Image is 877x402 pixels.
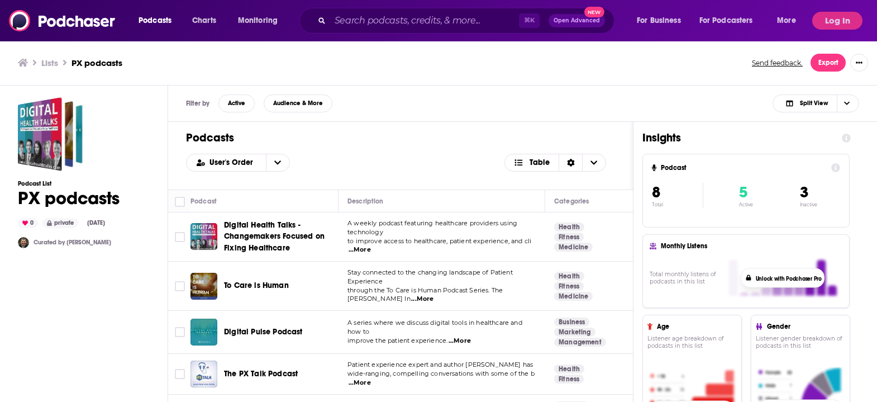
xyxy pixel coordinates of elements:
a: Health [554,365,584,373]
span: to improve access to healthcare, patient experience, and cli [347,237,531,245]
span: improve the patient experience. [347,337,447,344]
p: Total [652,202,703,207]
span: Monitoring [238,13,278,29]
a: Business [554,318,589,327]
input: Search podcasts, credits, & more... [330,12,519,30]
a: Lists [41,58,58,68]
a: Fitness [554,282,584,291]
span: ⌘ K [519,13,540,28]
h1: Podcasts [186,131,615,145]
button: open menu [692,12,769,30]
div: Categories [554,195,589,208]
span: Charts [192,13,216,29]
div: [DATE] [83,219,109,228]
span: Toggle select row [175,369,185,379]
button: Choose View [504,154,607,172]
div: Podcast [190,195,217,208]
div: Search podcasts, credits, & more... [310,8,625,34]
button: Choose View [773,94,859,112]
button: open menu [629,12,695,30]
span: More [777,13,796,29]
span: Patient experience expert and author [PERSON_NAME] has [347,361,533,368]
span: Podcasts [139,13,171,29]
span: The PX Talk Podcast [224,369,298,379]
span: 3 [800,183,808,202]
span: ...More [349,379,371,387]
a: Digital Health Talks - Changemakers Focused on Fixing Healthcare [224,220,335,253]
span: Digital Health Talks - Changemakers Focused on Fixing Healthcare [224,220,325,252]
img: Podchaser - Follow, Share and Rate Podcasts [9,10,116,31]
a: Curated by [PERSON_NAME] [34,239,111,246]
span: Toggle select row [175,232,185,242]
button: Show More Button [850,54,868,72]
a: Health [554,223,584,231]
img: To Care is Human [190,273,217,300]
button: Audience & More [264,94,332,112]
button: Open AdvancedNew [549,14,605,27]
button: Log In [812,12,862,30]
a: Fitness [554,233,584,242]
span: Split View [800,100,828,106]
span: 5 [739,183,747,202]
span: ...More [411,295,433,304]
span: A weekly podcast featuring healthcare providers using technology [347,219,517,236]
button: open menu [131,12,186,30]
a: Medicine [554,292,593,301]
a: Medicine [554,243,593,252]
span: Table [530,159,550,167]
button: open menu [187,159,266,167]
p: Inactive [800,202,817,207]
div: private [42,218,78,228]
span: Audience & More [273,100,323,106]
h3: PX podcasts [72,58,122,68]
h4: Podcast [661,164,827,172]
img: Vince Galloro [18,237,29,248]
span: New [584,7,604,17]
span: A series where we discuss digital tools in healthcare and how to [347,319,522,335]
span: wide-ranging, compelling conversations with some of the b [347,370,535,377]
button: Export [811,54,846,72]
div: Sort Direction [559,154,582,171]
a: Fitness [554,375,584,384]
span: Toggle select row [175,281,185,291]
h2: Choose List sort [186,154,290,172]
button: open menu [769,12,810,30]
h1: PX podcasts [18,187,120,209]
h1: Insights [642,131,833,145]
div: Description [347,195,383,208]
button: Unlock with Podchaser Pro [756,275,822,282]
a: The PX Talk Podcast [224,368,298,380]
a: Management [554,338,606,347]
span: Active [228,100,245,106]
img: The PX Talk Podcast [190,361,217,387]
button: Active [218,94,255,112]
span: through the To Care is Human Podcast Series. The [PERSON_NAME] In [347,286,503,303]
h4: Listener age breakdown of podcasts in this list [647,335,737,349]
span: PX podcasts [18,97,92,171]
span: ...More [449,337,471,346]
span: To Care is Human [224,281,289,290]
span: ...More [349,245,371,254]
span: Open Advanced [554,18,600,23]
button: open menu [230,12,292,30]
a: Marketing [554,328,595,337]
h4: Monthly Listens [661,242,837,250]
a: To Care is Human [224,280,289,291]
span: 8 [652,183,660,202]
h4: Gender [767,323,841,330]
span: For Podcasters [699,13,753,29]
a: Charts [185,12,223,30]
button: open menu [266,154,289,171]
a: Health [554,272,584,281]
img: Digital Health Talks - Changemakers Focused on Fixing Healthcare [190,223,217,250]
a: Digital Pulse Podcast [224,327,303,338]
span: Digital Pulse Podcast [224,327,303,337]
h4: Listener gender breakdown of podcasts in this list [756,335,845,349]
span: Stay connected to the changing landscape of Patient Experience [347,268,513,285]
